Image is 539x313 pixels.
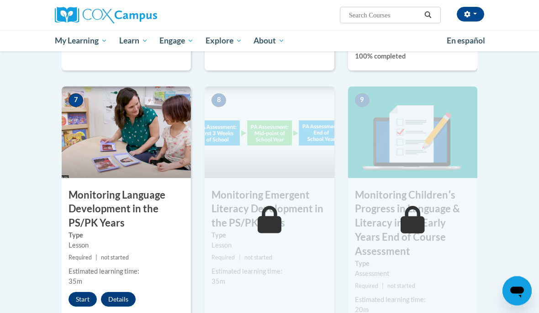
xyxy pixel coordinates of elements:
span: En español [447,36,485,45]
img: Course Image [348,87,477,178]
span: not started [101,254,129,261]
div: Assessment [355,269,470,279]
span: Required [211,254,235,261]
img: Course Image [62,87,191,178]
button: Details [101,292,136,307]
span: Learn [119,35,148,46]
input: Search Courses [348,10,421,21]
label: 100% completed [355,52,470,62]
a: About [248,30,291,51]
a: Engage [153,30,200,51]
div: Lesson [69,241,184,251]
span: | [382,283,384,290]
span: About [254,35,285,46]
span: not started [387,283,415,290]
label: Type [211,231,327,241]
span: 8 [211,94,226,108]
span: not started [244,254,272,261]
label: Type [355,259,470,269]
img: Course Image [205,87,334,178]
span: 9 [355,94,370,108]
div: Lesson [211,241,327,251]
div: Estimated learning time: [211,267,327,277]
span: Required [355,283,378,290]
a: En español [441,31,491,50]
img: Cox Campus [55,7,157,23]
span: 35m [69,278,82,286]
span: | [95,254,97,261]
span: My Learning [55,35,107,46]
span: 7 [69,94,83,108]
h3: Monitoring Language Development in the PS/PK Years [62,189,191,231]
button: Start [69,292,97,307]
a: Explore [200,30,248,51]
h3: Monitoring Emergent Literacy Development in the PS/PK Years [205,189,334,231]
button: Search [421,10,435,21]
div: Main menu [48,30,491,51]
a: My Learning [49,30,113,51]
span: 35m [211,278,225,286]
span: Engage [159,35,194,46]
h3: Monitoring Childrenʹs Progress in Language & Literacy in the Early Years End of Course Assessment [348,189,477,259]
div: Estimated learning time: [355,295,470,305]
a: Learn [113,30,154,51]
span: Required [69,254,92,261]
div: Estimated learning time: [69,267,184,277]
iframe: Button to launch messaging window [502,276,532,306]
a: Cox Campus [55,7,189,23]
button: Account Settings [457,7,484,22]
label: Type [69,231,184,241]
span: | [239,254,241,261]
span: Explore [206,35,242,46]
